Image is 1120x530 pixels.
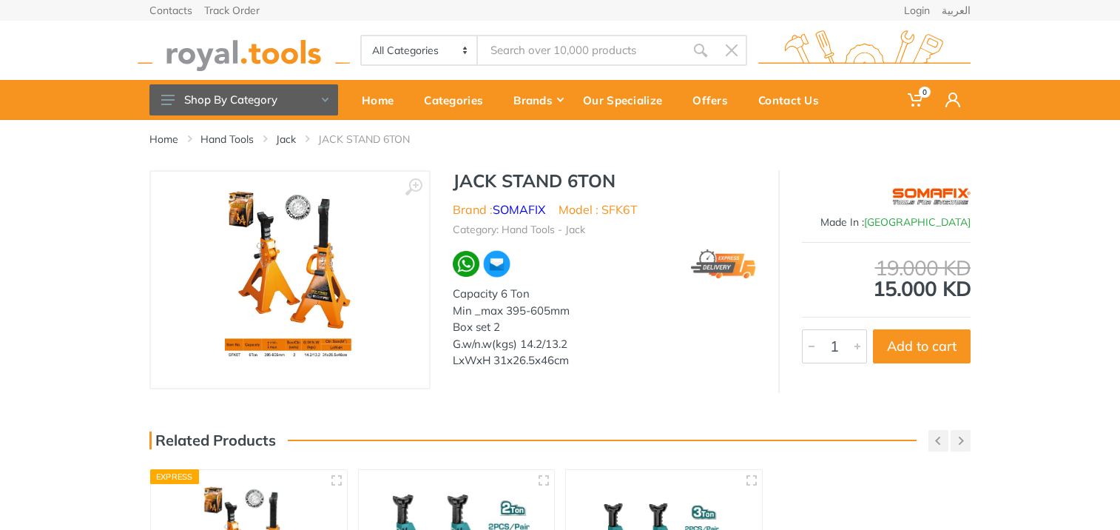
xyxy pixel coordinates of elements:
[362,36,478,64] select: Category
[200,132,254,147] a: Hand Tools
[149,84,338,115] button: Shop By Category
[748,80,839,120] a: Contact Us
[318,132,432,147] li: JACK STAND 6TON
[414,80,503,120] a: Categories
[149,5,192,16] a: Contacts
[453,170,756,192] h1: JACK STAND 6TON
[559,201,638,218] li: Model : SFK6T
[414,84,503,115] div: Categories
[802,258,971,278] div: 19.000 KD
[864,215,971,229] span: [GEOGRAPHIC_DATA]
[873,329,971,363] button: Add to cart
[453,201,545,218] li: Brand :
[758,30,971,71] img: royal.tools Logo
[919,87,931,98] span: 0
[276,132,296,147] a: Jack
[453,251,479,278] img: wa.webp
[204,5,260,16] a: Track Order
[573,80,682,120] a: Our Specialize
[351,84,414,115] div: Home
[149,132,971,147] nav: breadcrumb
[682,80,748,120] a: Offers
[478,35,685,66] input: Site search
[897,80,935,120] a: 0
[891,178,971,215] img: SOMAFIX
[149,432,276,449] h3: Related Products
[802,258,971,299] div: 15.000 KD
[150,469,199,484] div: Express
[691,249,756,278] img: express.png
[573,84,682,115] div: Our Specialize
[351,80,414,120] a: Home
[493,202,545,217] a: SOMAFIX
[138,30,350,71] img: royal.tools Logo
[904,5,930,16] a: Login
[453,286,756,369] div: Capacity 6 Ton Min _max 395-605mm Box set 2 G.w/n.w(kgs) 14.2/13.2 LxWxH 31x26.5x46cm
[682,84,748,115] div: Offers
[503,84,573,115] div: Brands
[482,249,511,278] img: ma.webp
[225,187,356,373] img: Royal Tools - JACK STAND 6TON
[453,222,585,238] li: Category: Hand Tools - Jack
[942,5,971,16] a: العربية
[802,215,971,230] div: Made In :
[149,132,178,147] a: Home
[748,84,839,115] div: Contact Us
